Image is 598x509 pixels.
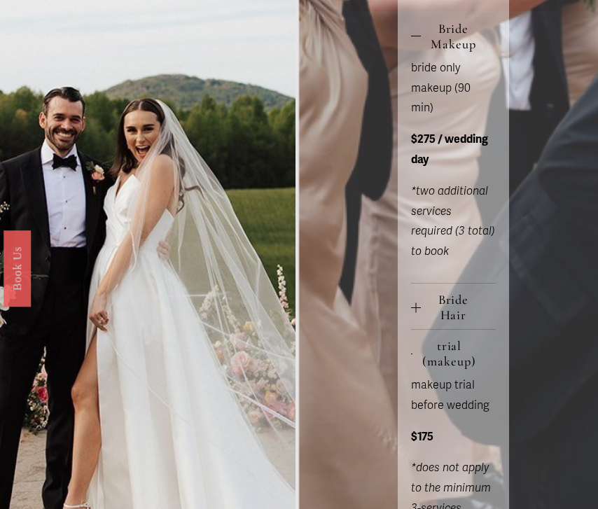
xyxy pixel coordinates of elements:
a: Book Us [4,230,31,306]
span: trial (makeup) [412,338,495,369]
strong: $275 / wedding day [411,132,488,167]
p: bride only makeup (90 min) [411,58,496,118]
div: Bride Makeup [411,58,496,283]
button: Bride Hair [411,284,496,329]
em: *two additional services required (3 total) to book [411,184,495,258]
button: trial (makeup) [411,330,496,375]
span: Bride Makeup [421,21,496,52]
button: Bride Makeup [411,13,496,58]
strong: $175 [411,430,433,444]
p: makeup trial before wedding [411,375,496,416]
span: Bride Hair [421,292,496,323]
